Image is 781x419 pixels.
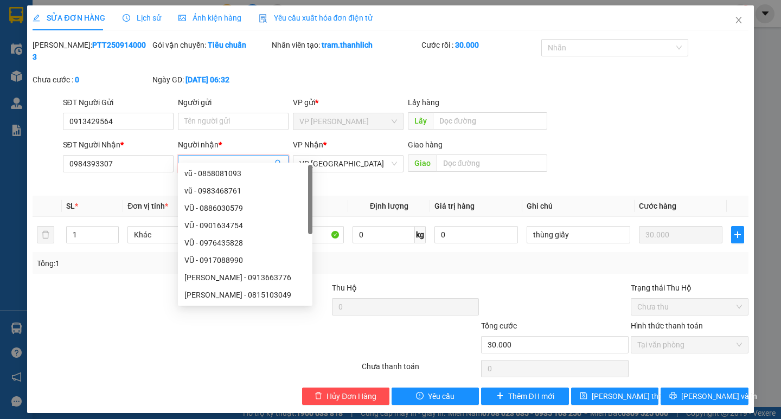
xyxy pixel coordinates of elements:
div: VŨ - 0886030579 [184,202,306,214]
span: Yêu cầu [428,390,454,402]
div: VŨ - 0901634754 [178,217,312,234]
input: Dọc đường [433,112,547,130]
span: save [580,392,587,401]
div: Nhân viên tạo: [272,39,419,51]
div: Chưa thanh toán [361,360,481,379]
span: Đơn vị tính [127,202,168,210]
div: VP gửi [293,96,404,108]
div: SĐT Người Nhận [63,139,174,151]
span: edit [33,14,40,22]
div: Người gửi [178,96,289,108]
div: Ngày GD: [152,74,270,86]
div: vũ - 0983468761 [184,185,306,197]
div: VŨ - 0917088990 [178,252,312,269]
div: VŨ - 0901634754 [184,220,306,231]
span: delete [315,392,322,401]
span: VP Nhận [293,140,323,149]
span: close [734,16,743,24]
span: VP Phan Thiết [299,113,397,130]
span: Chưa thu [637,299,742,315]
div: Trạng thái Thu Hộ [631,282,748,294]
button: exclamation-circleYêu cầu [392,388,479,405]
span: Lịch sử [123,14,161,22]
div: VŨ - 0917088990 [184,254,306,266]
th: Ghi chú [522,196,635,217]
button: save[PERSON_NAME] thay đổi [571,388,658,405]
span: Cước hàng [639,202,676,210]
span: Yêu cầu xuất hóa đơn điện tử [259,14,373,22]
div: vũ - 0858081093 [184,167,306,179]
div: VŨ - 0976435828 [184,237,306,249]
span: VP Đà Lạt [299,156,397,172]
div: Chưa cước : [33,74,150,86]
span: Tổng cước [481,321,517,330]
div: Người nhận [178,139,289,151]
div: Gói vận chuyển: [152,39,270,51]
input: Ghi Chú [527,226,630,243]
div: SĐT Người Gửi [63,96,174,108]
span: picture [178,14,186,22]
span: Tại văn phòng [637,337,742,353]
span: plus [732,230,744,239]
input: 0 [639,226,722,243]
span: SỬA ĐƠN HÀNG [33,14,105,22]
span: Giao hàng [408,140,443,149]
span: Thêm ĐH mới [508,390,554,402]
b: tram.thanhlich [322,41,373,49]
button: deleteHủy Đơn Hàng [302,388,389,405]
b: 30.000 [455,41,479,49]
span: clock-circle [123,14,130,22]
span: Lấy hàng [408,98,439,107]
div: vũ - 0858081093 [178,165,312,182]
span: user-add [273,159,282,168]
input: Dọc đường [437,154,547,172]
label: Hình thức thanh toán [631,321,703,330]
span: Hủy Đơn Hàng [327,390,376,402]
button: Close [724,5,754,36]
b: Tiêu chuẩn [208,41,246,49]
span: [PERSON_NAME] và In [681,390,757,402]
span: plus [496,392,504,401]
span: Giá trị hàng [434,202,475,210]
div: [PERSON_NAME] - 0815103049 [184,289,306,301]
button: plusThêm ĐH mới [481,388,568,405]
div: HOÀNG VŨ - 0815103049 [178,286,312,304]
span: Thu Hộ [332,283,357,292]
div: [PERSON_NAME]: [33,39,150,63]
div: Tổng: 1 [37,257,302,269]
span: printer [669,392,677,401]
span: Khác [134,227,225,243]
div: Cước rồi : [421,39,539,51]
span: Giao [408,154,437,172]
span: kg [415,226,426,243]
button: delete [37,226,54,243]
div: vũ - 0983468761 [178,182,312,199]
div: VŨ - 0976435828 [178,234,312,252]
button: plus [731,226,744,243]
span: Ảnh kiện hàng [178,14,241,22]
span: Định lượng [370,202,408,210]
span: [PERSON_NAME] thay đổi [592,390,678,402]
span: Lấy [408,112,433,130]
div: VŨ - 0913663776 [178,269,312,286]
b: [DATE] 06:32 [185,75,229,84]
button: printer[PERSON_NAME] và In [661,388,748,405]
b: 0 [75,75,79,84]
span: SL [66,202,75,210]
div: [PERSON_NAME] - 0913663776 [184,272,306,283]
img: icon [259,14,267,23]
span: exclamation-circle [416,392,424,401]
div: VŨ - 0886030579 [178,199,312,217]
